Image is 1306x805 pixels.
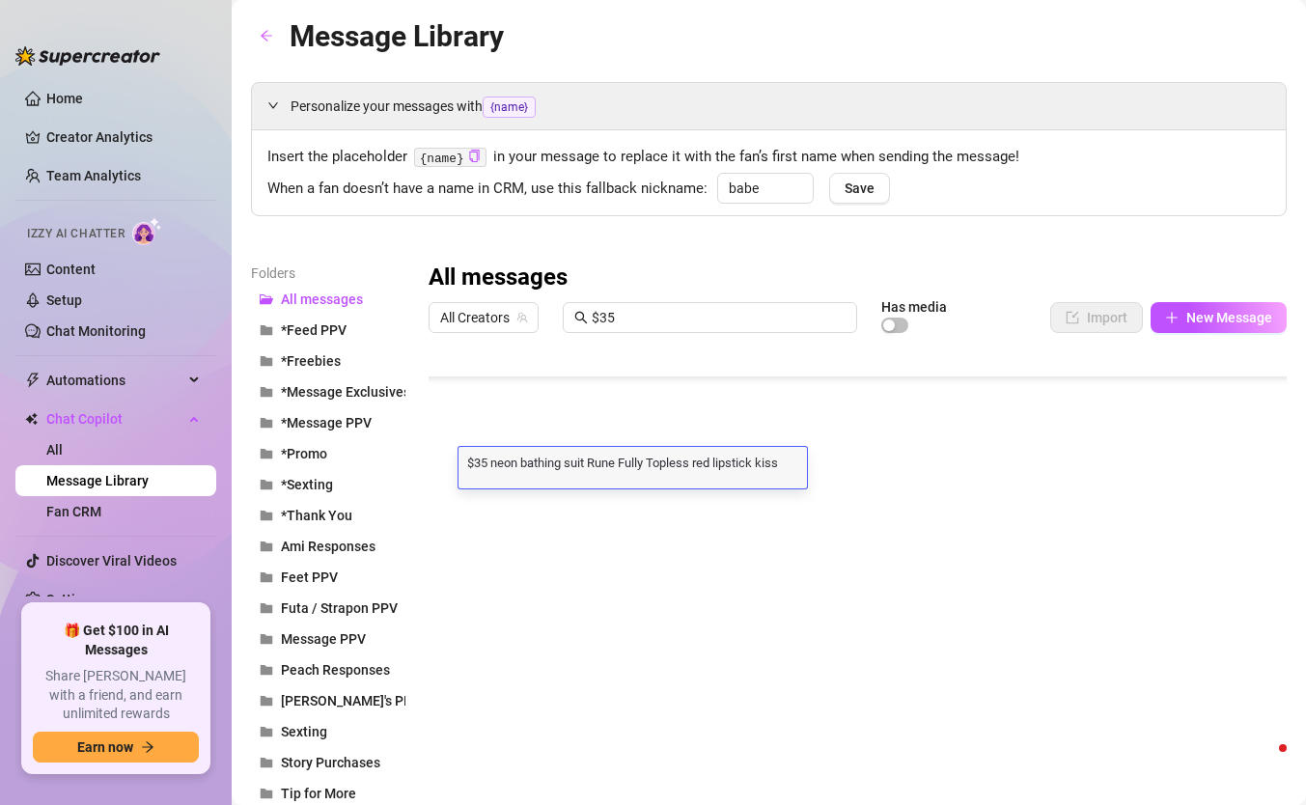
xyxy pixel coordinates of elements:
button: Message PPV [251,624,405,654]
button: [PERSON_NAME]'s PPV Messages [251,685,405,716]
a: Content [46,262,96,277]
img: AI Chatter [132,217,162,245]
span: Share [PERSON_NAME] with a friend, and earn unlimited rewards [33,667,199,724]
span: folder [260,385,273,399]
input: Search messages [592,307,846,328]
span: folder [260,323,273,337]
button: *Message PPV [251,407,405,438]
button: Earn nowarrow-right [33,732,199,763]
a: Creator Analytics [46,122,201,153]
button: Peach Responses [251,654,405,685]
span: Sexting [281,724,327,739]
span: team [516,312,528,323]
span: *Message Exclusives [281,384,410,400]
span: arrow-right [141,740,154,754]
span: Chat Copilot [46,403,183,434]
span: folder [260,416,273,430]
div: Personalize your messages with{name} [252,83,1286,129]
button: *Promo [251,438,405,469]
span: expanded [267,99,279,111]
article: Message Library [290,14,504,59]
button: *Feed PPV [251,315,405,346]
button: *Sexting [251,469,405,500]
span: Save [845,180,875,196]
span: folder [260,478,273,491]
iframe: Intercom live chat [1240,739,1287,786]
a: Home [46,91,83,106]
span: folder [260,725,273,738]
span: folder [260,354,273,368]
a: Message Library [46,473,149,488]
button: *Message Exclusives [251,376,405,407]
span: Personalize your messages with [291,96,1270,118]
span: copy [468,150,481,162]
span: folder [260,447,273,460]
span: folder [260,756,273,769]
span: folder [260,570,273,584]
span: *Sexting [281,477,333,492]
button: Click to Copy [468,150,481,164]
button: Ami Responses [251,531,405,562]
span: Automations [46,365,183,396]
span: Tip for More [281,786,356,801]
span: thunderbolt [25,373,41,388]
span: Feet PPV [281,569,338,585]
span: [PERSON_NAME]'s PPV Messages [281,693,486,708]
a: Settings [46,592,97,607]
a: All [46,442,63,458]
span: *Thank You [281,508,352,523]
button: Feet PPV [251,562,405,593]
span: Izzy AI Chatter [27,225,125,243]
span: *Promo [281,446,327,461]
span: *Freebies [281,353,341,369]
img: Chat Copilot [25,412,38,426]
span: folder [260,694,273,708]
span: Futa / Strapon PPV [281,600,398,616]
button: All messages [251,284,405,315]
span: search [574,311,588,324]
span: folder [260,632,273,646]
a: Discover Viral Videos [46,553,177,569]
code: {name} [414,148,486,168]
button: *Freebies [251,346,405,376]
span: folder [260,509,273,522]
button: Futa / Strapon PPV [251,593,405,624]
button: Save [829,173,890,204]
a: Chat Monitoring [46,323,146,339]
article: Has media [881,301,947,313]
textarea: $35 neon bathing suit Rune Fully Topless red lipstick kiss marks [458,453,807,470]
span: All Creators [440,303,527,332]
span: All messages [281,291,363,307]
img: logo-BBDzfeDw.svg [15,46,160,66]
button: Import [1050,302,1143,333]
span: Earn now [77,739,133,755]
span: 🎁 Get $100 in AI Messages [33,622,199,659]
span: Message PPV [281,631,366,647]
button: New Message [1151,302,1287,333]
span: *Message PPV [281,415,372,430]
span: *Feed PPV [281,322,347,338]
span: folder-open [260,292,273,306]
button: Sexting [251,716,405,747]
span: folder [260,601,273,615]
span: When a fan doesn’t have a name in CRM, use this fallback nickname: [267,178,708,201]
span: New Message [1186,310,1272,325]
a: Fan CRM [46,504,101,519]
article: Folders [251,263,405,284]
span: folder [260,540,273,553]
span: plus [1165,311,1179,324]
button: *Thank You [251,500,405,531]
span: folder [260,663,273,677]
span: arrow-left [260,29,273,42]
span: Insert the placeholder in your message to replace it with the fan’s first name when sending the m... [267,146,1270,169]
span: folder [260,787,273,800]
button: Story Purchases [251,747,405,778]
span: {name} [483,97,536,118]
a: Setup [46,292,82,308]
a: Team Analytics [46,168,141,183]
h3: All messages [429,263,568,293]
span: Story Purchases [281,755,380,770]
span: Peach Responses [281,662,390,678]
span: Ami Responses [281,539,375,554]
